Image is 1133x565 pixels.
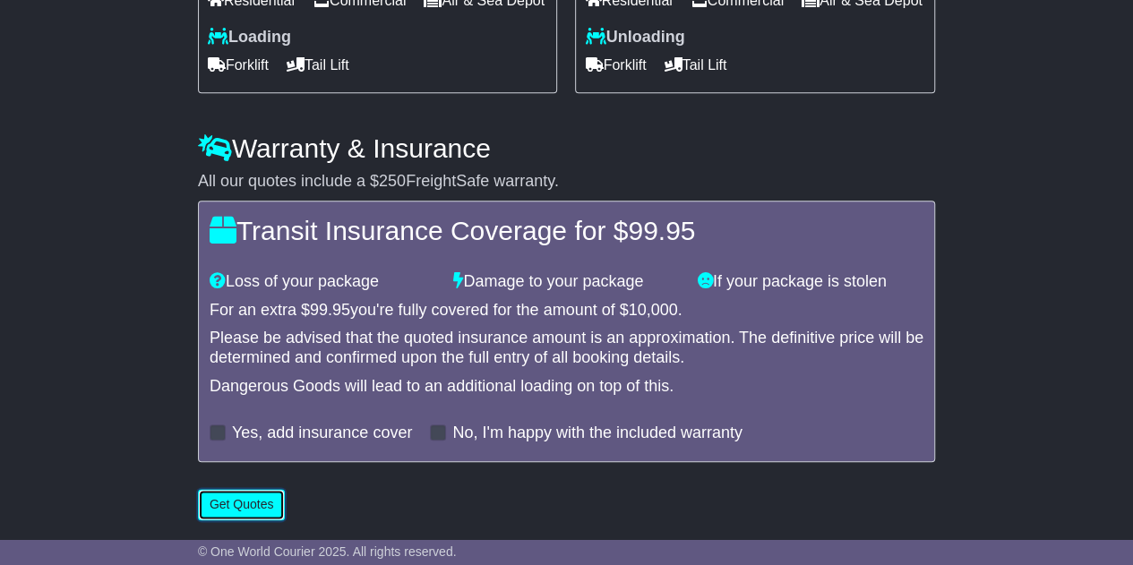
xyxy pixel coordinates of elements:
button: Get Quotes [198,489,286,520]
label: Unloading [585,28,684,47]
div: Damage to your package [444,272,688,292]
span: Tail Lift [664,51,726,79]
div: All our quotes include a $ FreightSafe warranty. [198,172,935,192]
span: © One World Courier 2025. All rights reserved. [198,544,457,559]
span: Tail Lift [287,51,349,79]
span: Forklift [208,51,269,79]
div: If your package is stolen [689,272,932,292]
span: 99.95 [628,216,695,245]
span: 250 [379,172,406,190]
div: Please be advised that the quoted insurance amount is an approximation. The definitive price will... [210,329,923,367]
div: Loss of your package [201,272,444,292]
span: Forklift [585,51,646,79]
h4: Warranty & Insurance [198,133,935,163]
div: Dangerous Goods will lead to an additional loading on top of this. [210,377,923,397]
label: Yes, add insurance cover [232,424,412,443]
h4: Transit Insurance Coverage for $ [210,216,923,245]
label: Loading [208,28,291,47]
span: 10,000 [629,301,678,319]
label: No, I'm happy with the included warranty [452,424,742,443]
div: For an extra $ you're fully covered for the amount of $ . [210,301,923,321]
span: 99.95 [310,301,350,319]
